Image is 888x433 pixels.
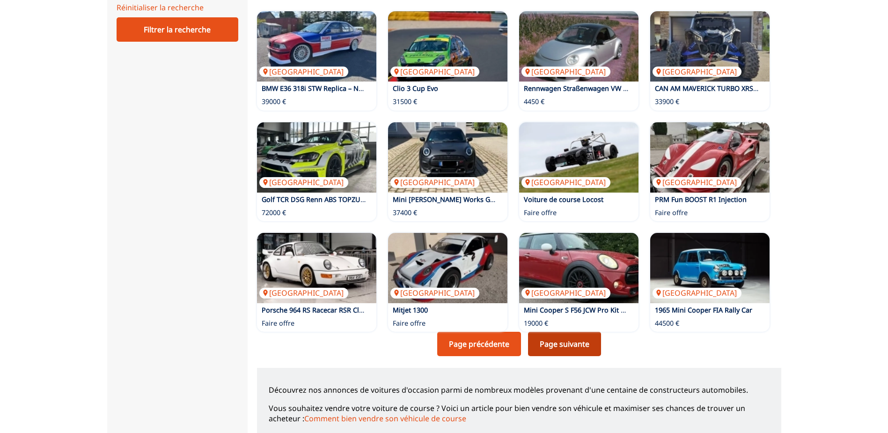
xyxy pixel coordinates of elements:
[521,288,610,298] p: [GEOGRAPHIC_DATA]
[653,67,741,77] p: [GEOGRAPHIC_DATA]
[519,233,638,303] a: Mini Cooper S F56 JCW Pro Kit Recaro[GEOGRAPHIC_DATA]
[524,97,544,106] p: 4450 €
[388,233,507,303] a: Mitjet 1300[GEOGRAPHIC_DATA]
[655,195,747,204] a: PRM Fun BOOST R1 Injection
[388,233,507,303] img: Mitjet 1300
[653,288,741,298] p: [GEOGRAPHIC_DATA]
[528,332,601,356] a: Page suivante
[524,306,643,314] a: Mini Cooper S F56 JCW Pro Kit Recaro
[262,195,382,204] a: Golf TCR DSG Renn ABS TOPZUSTAND
[393,319,426,328] p: Faire offre
[259,67,348,77] p: [GEOGRAPHIC_DATA]
[653,177,741,187] p: [GEOGRAPHIC_DATA]
[117,2,204,13] a: Réinitialiser la recherche
[117,17,238,42] div: Filtrer la recherche
[655,84,763,93] a: CAN AM MAVERICK TURBO XRS RR
[257,11,376,82] a: BMW E36 318i STW Replica – Neu aufgebaut – 220 PS[GEOGRAPHIC_DATA]
[524,84,705,93] a: Rennwagen Straßenwagen VW NEW Beetle 1,8T K04 200+
[257,122,376,193] img: Golf TCR DSG Renn ABS TOPZUSTAND
[524,195,603,204] a: Voiture de course Locost
[257,11,376,82] img: BMW E36 318i STW Replica – Neu aufgebaut – 220 PS
[393,306,428,314] a: Mitjet 1300
[519,11,638,82] img: Rennwagen Straßenwagen VW NEW Beetle 1,8T K04 200+
[388,122,507,193] a: Mini John Cooper Works GP 3 F56 foliert GP Plus Paket[GEOGRAPHIC_DATA]
[437,332,521,356] a: Page précédente
[655,306,752,314] a: 1965 Mini Cooper FIA Rally Car
[519,11,638,82] a: Rennwagen Straßenwagen VW NEW Beetle 1,8T K04 200+[GEOGRAPHIC_DATA]
[269,385,770,395] p: Découvrez nos annonces de voitures d'occasion parmi de nombreux modèles provenant d'une centaine ...
[390,288,479,298] p: [GEOGRAPHIC_DATA]
[259,177,348,187] p: [GEOGRAPHIC_DATA]
[388,122,507,193] img: Mini John Cooper Works GP 3 F56 foliert GP Plus Paket
[519,122,638,193] a: Voiture de course Locost[GEOGRAPHIC_DATA]
[655,97,679,106] p: 33900 €
[304,413,466,424] a: Comment bien vendre son véhicule de course
[257,233,376,303] a: Porsche 964 RS Racecar RSR Clone 3,9l[GEOGRAPHIC_DATA]
[519,233,638,303] img: Mini Cooper S F56 JCW Pro Kit Recaro
[524,319,548,328] p: 19000 €
[257,233,376,303] img: Porsche 964 RS Racecar RSR Clone 3,9l
[650,122,770,193] img: PRM Fun BOOST R1 Injection
[262,319,294,328] p: Faire offre
[393,97,417,106] p: 31500 €
[650,11,770,82] img: CAN AM MAVERICK TURBO XRS RR
[655,208,688,217] p: Faire offre
[262,97,286,106] p: 39000 €
[388,11,507,82] img: Clio 3 Cup Evo
[393,208,417,217] p: 37400 €
[390,67,479,77] p: [GEOGRAPHIC_DATA]
[390,177,479,187] p: [GEOGRAPHIC_DATA]
[269,403,770,424] p: Vous souhaitez vendre votre voiture de course ? Voici un article pour bien vendre son véhicule et...
[650,122,770,193] a: PRM Fun BOOST R1 Injection[GEOGRAPHIC_DATA]
[650,233,770,303] img: 1965 Mini Cooper FIA Rally Car
[519,122,638,193] img: Voiture de course Locost
[524,208,557,217] p: Faire offre
[521,67,610,77] p: [GEOGRAPHIC_DATA]
[393,84,438,93] a: Clio 3 Cup Evo
[259,288,348,298] p: [GEOGRAPHIC_DATA]
[388,11,507,82] a: Clio 3 Cup Evo[GEOGRAPHIC_DATA]
[650,11,770,82] a: CAN AM MAVERICK TURBO XRS RR[GEOGRAPHIC_DATA]
[262,84,429,93] a: BMW E36 318i STW Replica – Neu aufgebaut – 220 PS
[257,122,376,193] a: Golf TCR DSG Renn ABS TOPZUSTAND[GEOGRAPHIC_DATA]
[262,306,384,314] a: Porsche 964 RS Racecar RSR Clone 3,9l
[393,195,580,204] a: Mini [PERSON_NAME] Works GP 3 F56 foliert GP Plus Paket
[262,208,286,217] p: 72000 €
[655,319,679,328] p: 44500 €
[521,177,610,187] p: [GEOGRAPHIC_DATA]
[650,233,770,303] a: 1965 Mini Cooper FIA Rally Car[GEOGRAPHIC_DATA]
